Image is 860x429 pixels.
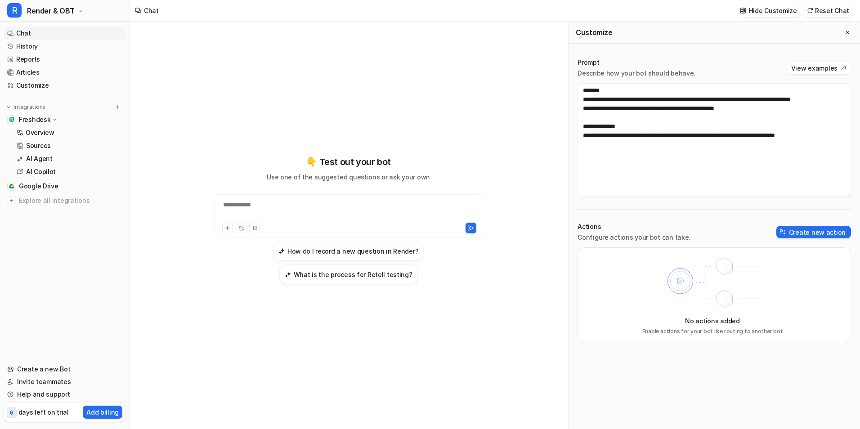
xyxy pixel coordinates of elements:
img: customize [740,7,746,14]
img: What is the process for Retell testing? [285,271,291,278]
button: Hide Customize [737,4,801,17]
div: Chat [144,6,159,15]
img: explore all integrations [7,196,16,205]
button: Close flyout [842,27,853,38]
h2: Customize [576,28,612,37]
a: Invite teammates [4,375,125,388]
span: Explore all integrations [19,193,122,208]
button: View examples [787,62,851,74]
a: Google DriveGoogle Drive [4,180,125,192]
button: Add billing [83,406,122,419]
span: Render & OBT [27,4,74,17]
a: Sources [13,139,125,152]
p: Enable actions for your bot like routing to another bot [642,327,783,335]
p: Integrations [13,103,45,111]
a: AI Agent [13,152,125,165]
img: expand menu [5,104,12,110]
p: 👇 Test out your bot [306,155,390,169]
p: Freshdesk [19,115,50,124]
h3: How do I record a new question in Render? [287,246,419,256]
a: Overview [13,126,125,139]
h3: What is the process for Retell testing? [294,270,412,279]
img: create-action-icon.svg [780,229,786,235]
button: How do I record a new question in Render?How do I record a new question in Render? [273,241,424,261]
p: Configure actions your bot can take. [578,233,690,242]
img: How do I record a new question in Render? [278,248,285,255]
p: Prompt [578,58,695,67]
a: History [4,40,125,53]
p: Hide Customize [749,6,797,15]
a: Explore all integrations [4,194,125,207]
button: Integrations [4,103,48,112]
a: Customize [4,79,125,92]
p: Overview [26,128,54,137]
img: Google Drive [9,183,14,189]
p: Describe how your bot should behave. [578,69,695,78]
a: Chat [4,27,125,40]
span: Google Drive [19,182,58,191]
a: Reports [4,53,125,66]
p: AI Agent [26,154,53,163]
p: Sources [26,141,51,150]
p: Actions [578,222,690,231]
a: Help and support [4,388,125,401]
p: Add billing [86,407,119,417]
button: Reset Chat [804,4,853,17]
p: AI Copilot [26,167,56,176]
a: Create a new Bot [4,363,125,375]
img: Freshdesk [9,117,14,122]
p: Use one of the suggested questions or ask your own [267,172,430,182]
button: Create new action [776,226,851,238]
p: No actions added [685,316,740,326]
a: AI Copilot [13,165,125,178]
p: days left on trial [18,407,69,417]
span: R [7,3,22,18]
button: What is the process for Retell testing?What is the process for Retell testing? [279,264,418,284]
p: 6 [10,409,13,417]
img: menu_add.svg [114,104,121,110]
img: reset [807,7,813,14]
a: Articles [4,66,125,79]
